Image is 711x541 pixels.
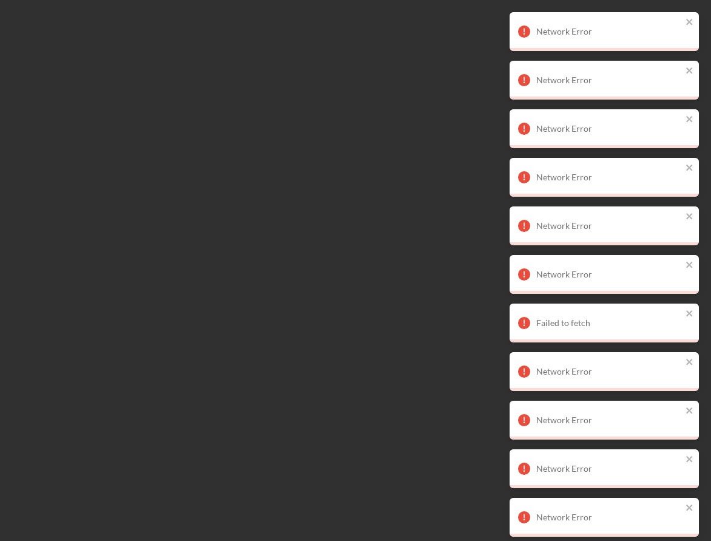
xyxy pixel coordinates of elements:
[536,75,682,85] div: Network Error
[536,124,682,134] div: Network Error
[686,163,694,174] button: close
[686,114,694,126] button: close
[536,415,682,425] div: Network Error
[686,17,694,29] button: close
[536,367,682,376] div: Network Error
[686,357,694,369] button: close
[686,503,694,514] button: close
[536,270,682,279] div: Network Error
[686,260,694,271] button: close
[686,211,694,223] button: close
[686,66,694,77] button: close
[536,27,682,36] div: Network Error
[686,406,694,417] button: close
[686,454,694,466] button: close
[536,172,682,182] div: Network Error
[536,318,682,328] div: Failed to fetch
[536,512,682,522] div: Network Error
[686,308,694,320] button: close
[536,464,682,474] div: Network Error
[536,221,682,231] div: Network Error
